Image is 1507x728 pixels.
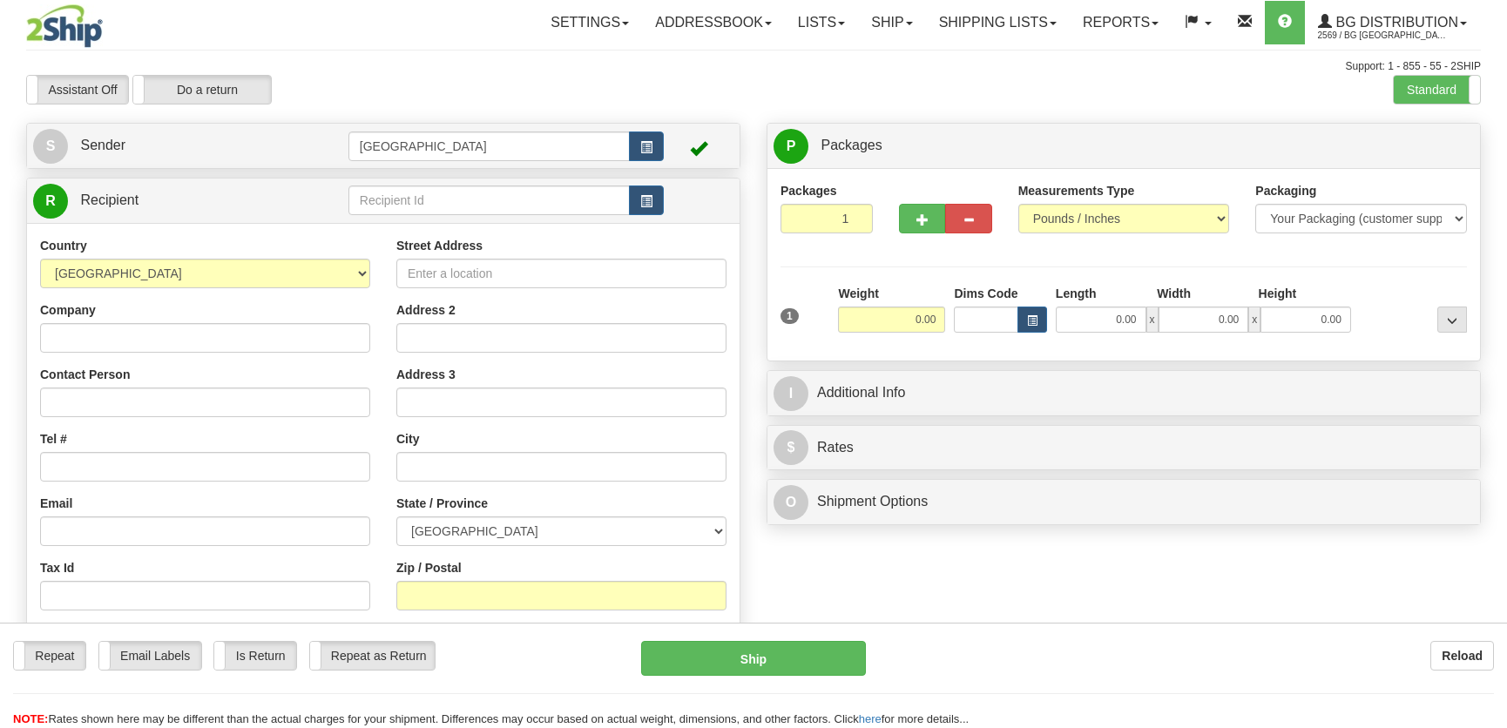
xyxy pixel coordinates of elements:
[774,376,808,411] span: I
[641,641,866,676] button: Ship
[1430,641,1494,671] button: Reload
[133,76,271,104] label: Do a return
[774,484,1474,520] a: OShipment Options
[214,642,295,670] label: Is Return
[821,138,882,152] span: Packages
[40,430,67,448] label: Tel #
[858,1,925,44] a: Ship
[1305,1,1480,44] a: BG Distribution 2569 / BG [GEOGRAPHIC_DATA] (PRINCIPAL)
[40,237,87,254] label: Country
[1146,307,1159,333] span: x
[1467,275,1505,453] iframe: chat widget
[80,138,125,152] span: Sender
[1157,285,1191,302] label: Width
[1070,1,1172,44] a: Reports
[348,185,630,215] input: Recipient Id
[33,183,314,219] a: R Recipient
[838,285,878,302] label: Weight
[40,495,72,512] label: Email
[781,182,837,199] label: Packages
[774,128,1474,164] a: P Packages
[1259,285,1297,302] label: Height
[1056,285,1097,302] label: Length
[1442,649,1483,663] b: Reload
[1332,15,1458,30] span: BG Distribution
[774,485,808,520] span: O
[537,1,642,44] a: Settings
[642,1,785,44] a: Addressbook
[348,131,630,161] input: Sender Id
[926,1,1070,44] a: Shipping lists
[774,129,808,164] span: P
[33,129,68,164] span: S
[1248,307,1260,333] span: x
[40,366,130,383] label: Contact Person
[26,59,1481,74] div: Support: 1 - 855 - 55 - 2SHIP
[26,4,103,48] img: logo2569.jpg
[396,301,456,319] label: Address 2
[33,184,68,219] span: R
[80,192,139,207] span: Recipient
[859,712,882,725] a: here
[785,1,858,44] a: Lists
[1255,182,1316,199] label: Packaging
[33,128,348,164] a: S Sender
[1394,76,1480,104] label: Standard
[1437,307,1467,333] div: ...
[774,430,808,465] span: $
[13,712,48,725] span: NOTE:
[954,285,1017,302] label: Dims Code
[774,430,1474,466] a: $Rates
[396,430,419,448] label: City
[310,642,435,670] label: Repeat as Return
[27,76,128,104] label: Assistant Off
[40,559,74,576] label: Tax Id
[40,301,96,319] label: Company
[396,495,488,512] label: State / Province
[396,366,456,383] label: Address 3
[14,642,85,670] label: Repeat
[781,308,799,324] span: 1
[1318,27,1449,44] span: 2569 / BG [GEOGRAPHIC_DATA] (PRINCIPAL)
[99,642,201,670] label: Email Labels
[774,375,1474,411] a: IAdditional Info
[396,559,462,576] label: Zip / Postal
[396,259,726,288] input: Enter a location
[396,237,483,254] label: Street Address
[1018,182,1135,199] label: Measurements Type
